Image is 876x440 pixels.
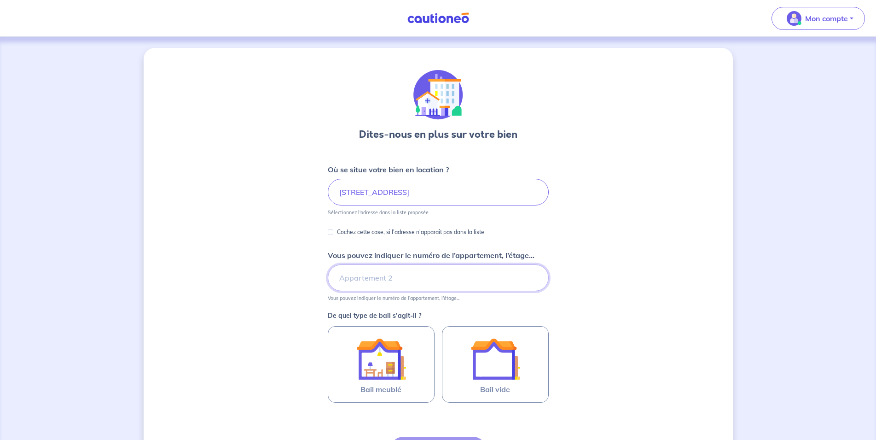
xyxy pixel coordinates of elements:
[480,384,510,395] span: Bail vide
[359,127,517,142] h3: Dites-nous en plus sur votre bien
[413,70,463,120] img: illu_houses.svg
[328,264,549,291] input: Appartement 2
[328,209,429,216] p: Sélectionnez l'adresse dans la liste proposée
[328,179,549,205] input: 2 rue de paris, 59000 lille
[328,250,534,261] p: Vous pouvez indiquer le numéro de l’appartement, l’étage...
[360,384,401,395] span: Bail meublé
[787,11,801,26] img: illu_account_valid_menu.svg
[772,7,865,30] button: illu_account_valid_menu.svgMon compte
[356,334,406,384] img: illu_furnished_lease.svg
[337,227,484,238] p: Cochez cette case, si l'adresse n'apparaît pas dans la liste
[404,12,473,24] img: Cautioneo
[470,334,520,384] img: illu_empty_lease.svg
[328,312,549,319] p: De quel type de bail s’agit-il ?
[328,164,449,175] p: Où se situe votre bien en location ?
[805,13,848,24] p: Mon compte
[328,295,459,301] p: Vous pouvez indiquer le numéro de l’appartement, l’étage...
